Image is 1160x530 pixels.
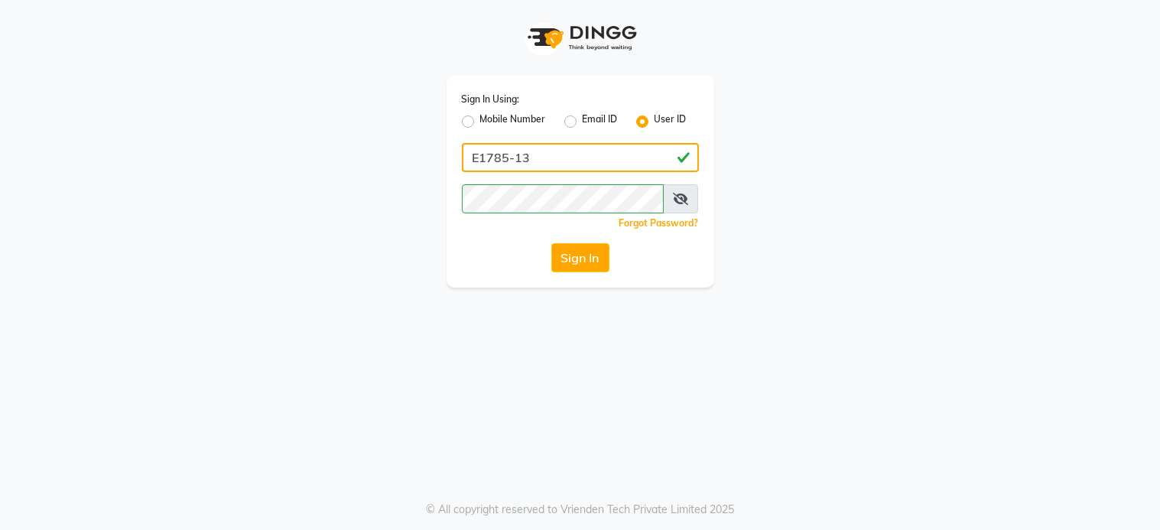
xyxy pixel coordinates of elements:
[551,243,609,272] button: Sign In
[583,112,618,131] label: Email ID
[480,112,546,131] label: Mobile Number
[619,217,699,229] a: Forgot Password?
[462,184,664,213] input: Username
[519,15,642,60] img: logo1.svg
[462,143,699,172] input: Username
[655,112,687,131] label: User ID
[462,93,520,106] label: Sign In Using:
